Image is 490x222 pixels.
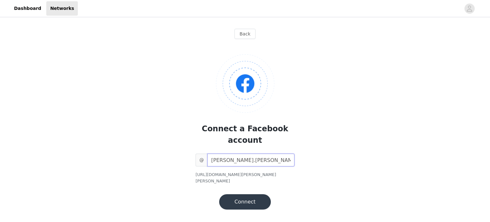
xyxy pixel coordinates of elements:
span: @ [196,154,207,166]
a: Dashboard [10,1,45,16]
div: avatar [466,4,472,14]
img: Logo [216,54,274,113]
input: Enter your Facebook username [207,154,294,166]
a: Networks [46,1,78,16]
div: [URL][DOMAIN_NAME][PERSON_NAME][PERSON_NAME] [196,172,294,184]
button: Connect [219,194,271,210]
button: Back [234,29,256,39]
span: Connect a Facebook account [202,124,288,145]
